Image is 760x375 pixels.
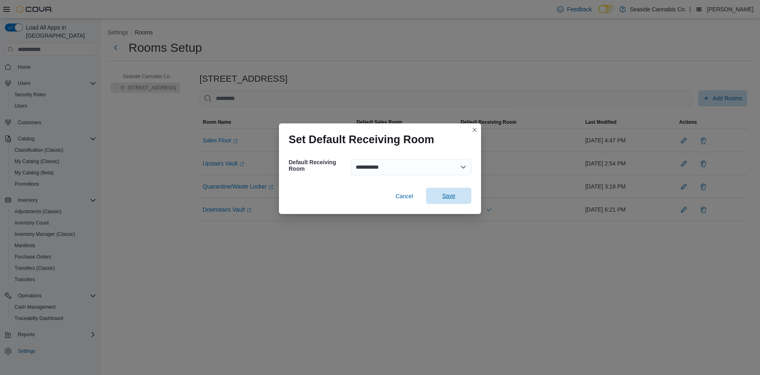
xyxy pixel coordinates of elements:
span: Cancel [395,192,413,200]
h1: Set Default Receiving Room [289,133,434,146]
button: Closes this modal window [470,125,479,135]
button: Cancel [392,188,416,204]
button: Save [426,188,471,204]
span: Save [442,192,455,200]
h5: Default Receiving Room [289,154,349,177]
